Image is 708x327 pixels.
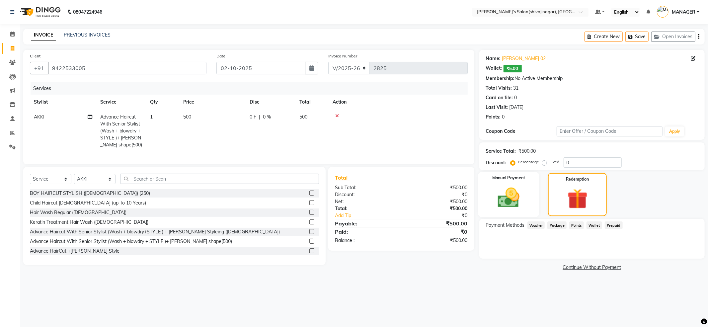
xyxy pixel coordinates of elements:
[17,3,62,21] img: logo
[486,85,512,92] div: Total Visits:
[330,219,401,227] div: Payable:
[401,205,473,212] div: ₹500.00
[30,53,40,59] label: Client
[259,114,260,121] span: |
[30,219,148,226] div: Keratin Treatment Hair Wash ([DEMOGRAPHIC_DATA])
[504,65,522,72] span: ₹5.00
[30,62,48,74] button: +91
[31,82,473,95] div: Services
[295,95,329,110] th: Total
[330,184,401,191] div: Sub Total:
[401,237,473,244] div: ₹500.00
[651,32,695,42] button: Open Invoices
[64,32,111,38] a: PREVIOUS INVOICES
[547,221,567,229] span: Package
[561,186,594,211] img: _gift.svg
[527,221,545,229] span: Voucher
[30,200,146,206] div: Child Haircut [DEMOGRAPHIC_DATA] (up To 10 Years)
[518,159,539,165] label: Percentage
[263,114,271,121] span: 0 %
[30,228,280,235] div: Advance Haircut With Senior Stylist (Wash + blowdry+STYLE ) + [PERSON_NAME] Styleing ([DEMOGRAPHI...
[672,9,695,16] span: MANAGER
[486,159,507,166] div: Discount:
[510,104,524,111] div: [DATE]
[401,198,473,205] div: ₹500.00
[665,126,684,136] button: Apply
[550,159,560,165] label: Fixed
[625,32,649,42] button: Save
[514,94,517,101] div: 0
[657,6,669,18] img: MANAGER
[486,75,698,82] div: No Active Membership
[183,114,191,120] span: 500
[250,114,256,121] span: 0 F
[34,114,44,120] span: AKKI
[486,75,515,82] div: Membership:
[96,95,146,110] th: Service
[30,95,96,110] th: Stylist
[401,228,473,236] div: ₹0
[246,95,295,110] th: Disc
[401,184,473,191] div: ₹500.00
[486,222,525,229] span: Payment Methods
[401,191,473,198] div: ₹0
[216,53,225,59] label: Date
[481,264,703,271] a: Continue Without Payment
[502,55,546,62] a: [PERSON_NAME] 02
[513,85,519,92] div: 31
[330,237,401,244] div: Balance :
[587,221,602,229] span: Wallet
[328,53,357,59] label: Invoice Number
[150,114,153,120] span: 1
[486,148,516,155] div: Service Total:
[329,95,468,110] th: Action
[179,95,246,110] th: Price
[492,175,525,181] label: Manual Payment
[146,95,179,110] th: Qty
[30,190,150,197] div: BOY HAIRCUT STYLISH ([DEMOGRAPHIC_DATA]) (250)
[330,228,401,236] div: Paid:
[486,128,557,135] div: Coupon Code
[30,209,126,216] div: Hair Wash Regular ([DEMOGRAPHIC_DATA])
[335,174,350,181] span: Total
[486,55,501,62] div: Name:
[100,114,142,148] span: Advance Haircut With Senior Stylist (Wash + blowdry + STYLE )+ [PERSON_NAME] shape(500)
[330,212,413,219] a: Add Tip
[519,148,536,155] div: ₹500.00
[486,94,513,101] div: Card on file:
[486,65,502,72] div: Wallet:
[569,221,584,229] span: Points
[30,248,119,255] div: Advance HairCut +[PERSON_NAME] Style
[31,29,56,41] a: INVOICE
[486,104,508,111] div: Last Visit:
[413,212,473,219] div: ₹0
[401,219,473,227] div: ₹500.00
[502,114,505,121] div: 0
[585,32,623,42] button: Create New
[491,185,526,210] img: _cash.svg
[330,205,401,212] div: Total:
[48,62,206,74] input: Search by Name/Mobile/Email/Code
[605,221,623,229] span: Prepaid
[566,176,589,182] label: Redemption
[30,238,232,245] div: Advance Haircut With Senior Stylist (Wash + blowdry + STYLE )+ [PERSON_NAME] shape(500)
[299,114,307,120] span: 500
[486,114,501,121] div: Points:
[120,174,319,184] input: Search or Scan
[330,191,401,198] div: Discount:
[73,3,102,21] b: 08047224946
[557,126,663,136] input: Enter Offer / Coupon Code
[330,198,401,205] div: Net:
